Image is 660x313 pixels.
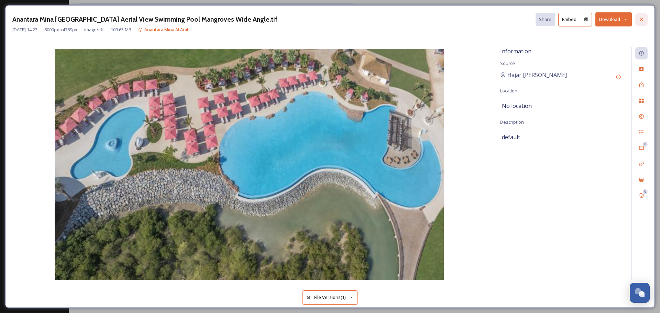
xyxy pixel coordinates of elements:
div: 0 [643,189,648,194]
div: 0 [643,142,648,147]
span: No location [502,102,532,110]
span: Location [500,88,517,94]
span: image/tiff [84,26,104,33]
span: Information [500,47,531,55]
span: 8000 px x 4789 px [44,26,77,33]
span: Anantara Mina Al Arab [144,26,190,33]
button: Share [536,13,555,26]
button: Embed [558,13,580,26]
img: b26b0bd6-4645-41af-8545-965a72b1f802.jpg [12,49,486,281]
h3: Anantara Mina [GEOGRAPHIC_DATA] Aerial View Swimming Pool Mangroves Wide Angle.tif [12,14,277,24]
span: default [502,133,520,141]
span: [DATE] 14:23 [12,26,37,33]
span: Description [500,119,524,125]
button: Open Chat [630,283,650,303]
button: Download [595,12,632,26]
button: File Versions(1) [302,290,357,304]
span: Source [500,60,515,66]
span: 109.65 MB [111,26,131,33]
span: Hajar [PERSON_NAME] [507,71,567,79]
